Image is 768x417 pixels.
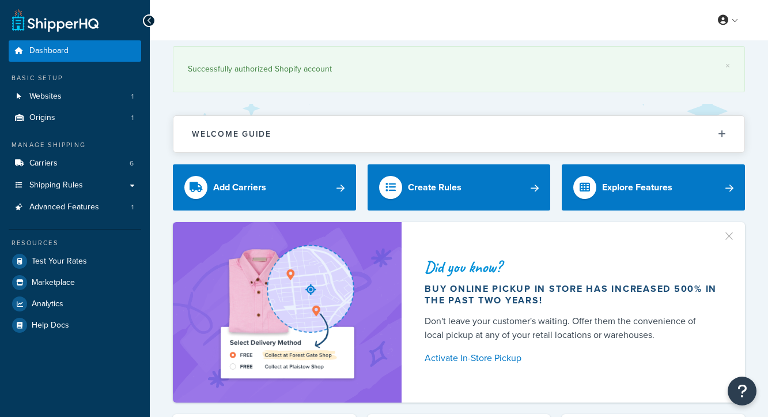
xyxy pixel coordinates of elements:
[29,159,58,168] span: Carriers
[213,179,266,196] div: Add Carriers
[32,278,75,288] span: Marketplace
[131,92,134,102] span: 1
[728,377,756,405] button: Open Resource Center
[602,179,672,196] div: Explore Features
[173,116,744,152] button: Welcome Guide
[725,61,730,70] a: ×
[130,159,134,168] span: 6
[425,283,717,306] div: Buy online pickup in store has increased 500% in the past two years!
[9,153,141,174] li: Carriers
[32,257,87,266] span: Test Your Rates
[9,107,141,129] a: Origins1
[9,73,141,83] div: Basic Setup
[9,107,141,129] li: Origins
[131,202,134,212] span: 1
[32,321,69,330] span: Help Docs
[9,86,141,107] li: Websites
[29,181,83,190] span: Shipping Rules
[173,164,356,211] a: Add Carriers
[32,299,63,309] span: Analytics
[29,92,62,102] span: Websites
[425,314,717,342] div: Don't leave your customer's waiting. Offer them the convenience of local pickup at any of your re...
[188,61,730,77] div: Successfully authorized Shopify account
[29,202,99,212] span: Advanced Features
[131,113,134,123] span: 1
[9,315,141,336] a: Help Docs
[9,197,141,218] a: Advanced Features1
[29,113,55,123] span: Origins
[9,86,141,107] a: Websites1
[368,164,551,211] a: Create Rules
[192,130,271,138] h2: Welcome Guide
[425,259,717,275] div: Did you know?
[9,175,141,196] a: Shipping Rules
[425,350,717,366] a: Activate In-Store Pickup
[9,40,141,62] a: Dashboard
[562,164,745,211] a: Explore Features
[9,238,141,248] div: Resources
[9,197,141,218] li: Advanced Features
[9,294,141,314] a: Analytics
[9,140,141,150] div: Manage Shipping
[9,272,141,293] a: Marketplace
[9,153,141,174] a: Carriers6
[408,179,461,196] div: Create Rules
[29,46,69,56] span: Dashboard
[9,251,141,272] a: Test Your Rates
[190,239,384,385] img: ad-shirt-map-b0359fc47e01cab431d101c4b569394f6a03f54285957d908178d52f29eb9668.png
